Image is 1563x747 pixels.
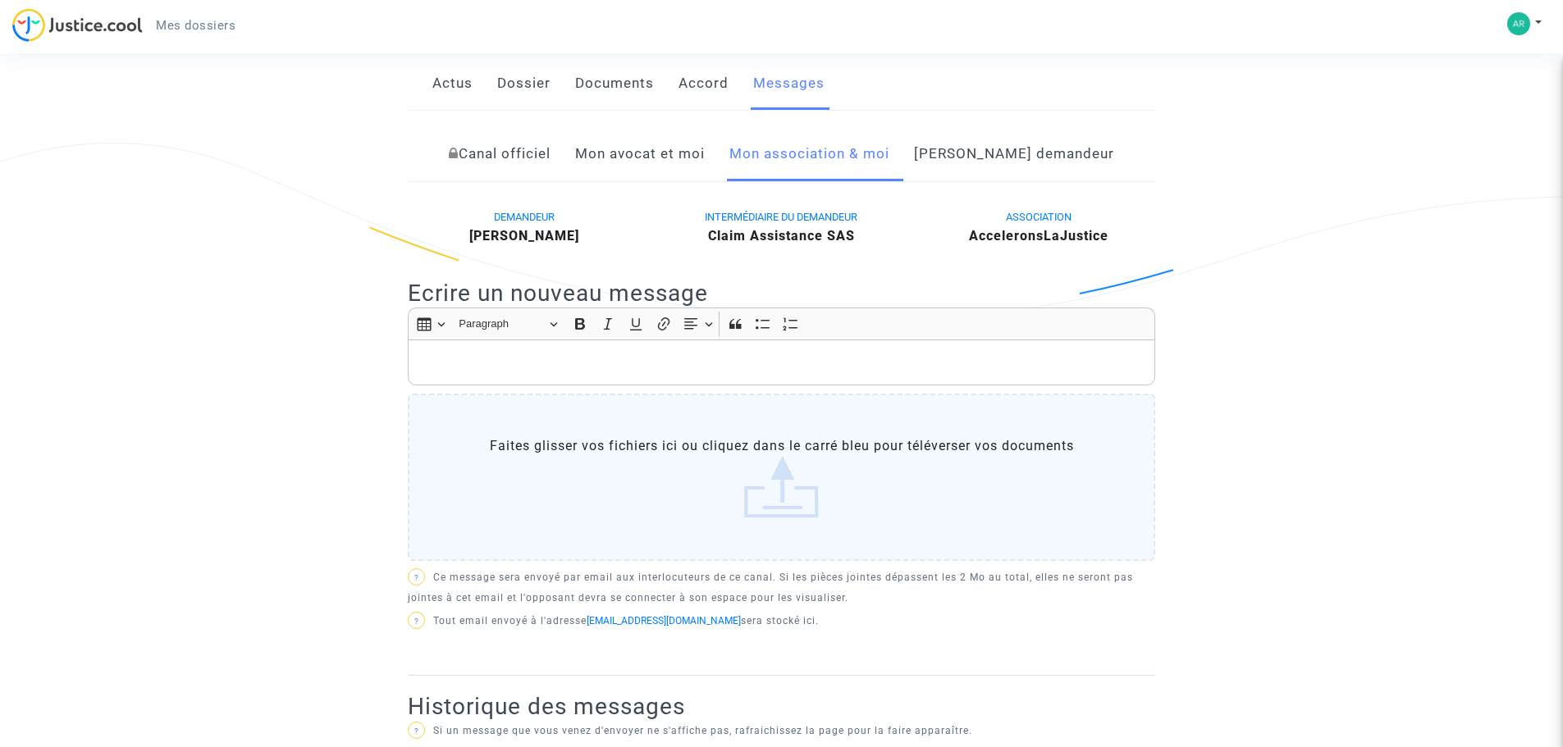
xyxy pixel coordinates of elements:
span: Mes dossiers [156,18,235,33]
span: DEMANDEUR [494,211,555,223]
a: Dossier [497,57,551,111]
div: Editor toolbar [408,307,1155,339]
a: Mon avocat et moi [575,127,705,181]
p: Si un message que vous venez d'envoyer ne s'affiche pas, rafraichissez la page pour la faire appa... [408,721,1155,741]
span: ? [414,617,419,626]
span: INTERMÉDIAIRE DU DEMANDEUR [705,211,857,223]
div: Rich Text Editor, main [408,339,1155,385]
a: [PERSON_NAME] demandeur [914,127,1114,181]
a: Mes dossiers [143,13,249,38]
b: Claim Assistance SAS [708,228,855,244]
a: Actus [432,57,473,111]
span: Paragraph [459,314,544,334]
p: Tout email envoyé à l'adresse sera stocké ici. [408,611,1155,631]
span: ? [414,727,419,736]
img: 17dfb69830fe2fca01516c679188ff9b [1507,12,1530,35]
b: AcceleronsLaJustice [969,228,1108,244]
a: Documents [575,57,654,111]
h2: Historique des messages [408,692,1155,721]
button: Paragraph [451,312,564,337]
a: [EMAIL_ADDRESS][DOMAIN_NAME] [587,615,741,626]
a: Canal officiel [449,127,551,181]
a: Messages [753,57,825,111]
h2: Ecrire un nouveau message [408,279,1155,307]
span: ASSOCIATION [1006,211,1072,223]
p: Ce message sera envoyé par email aux interlocuteurs de ce canal. Si les pièces jointes dépassent ... [408,567,1155,608]
span: ? [414,573,419,582]
img: jc-logo.svg [12,8,143,42]
a: Accord [679,57,729,111]
a: Mon association & moi [729,127,889,181]
b: [PERSON_NAME] [469,228,579,244]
